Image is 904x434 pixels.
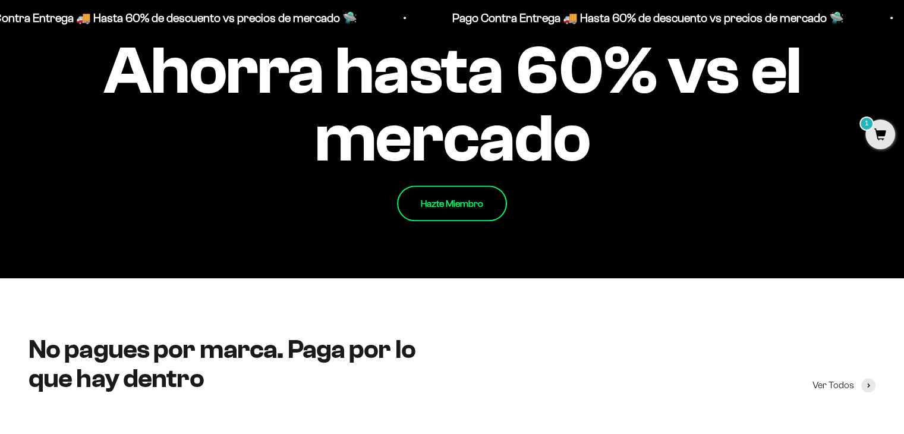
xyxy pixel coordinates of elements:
[29,335,415,392] split-lines: No pagues por marca. Paga por lo que hay dentro
[397,185,507,221] a: Hazte Miembro
[859,117,874,131] mark: 1
[865,129,895,142] a: 1
[29,36,875,172] impact-text: Ahorra hasta 60% vs el mercado
[812,378,854,393] span: Ver Todos
[812,378,875,393] a: Ver Todos
[451,8,843,27] p: Pago Contra Entrega 🚚 Hasta 60% de descuento vs precios de mercado 🛸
